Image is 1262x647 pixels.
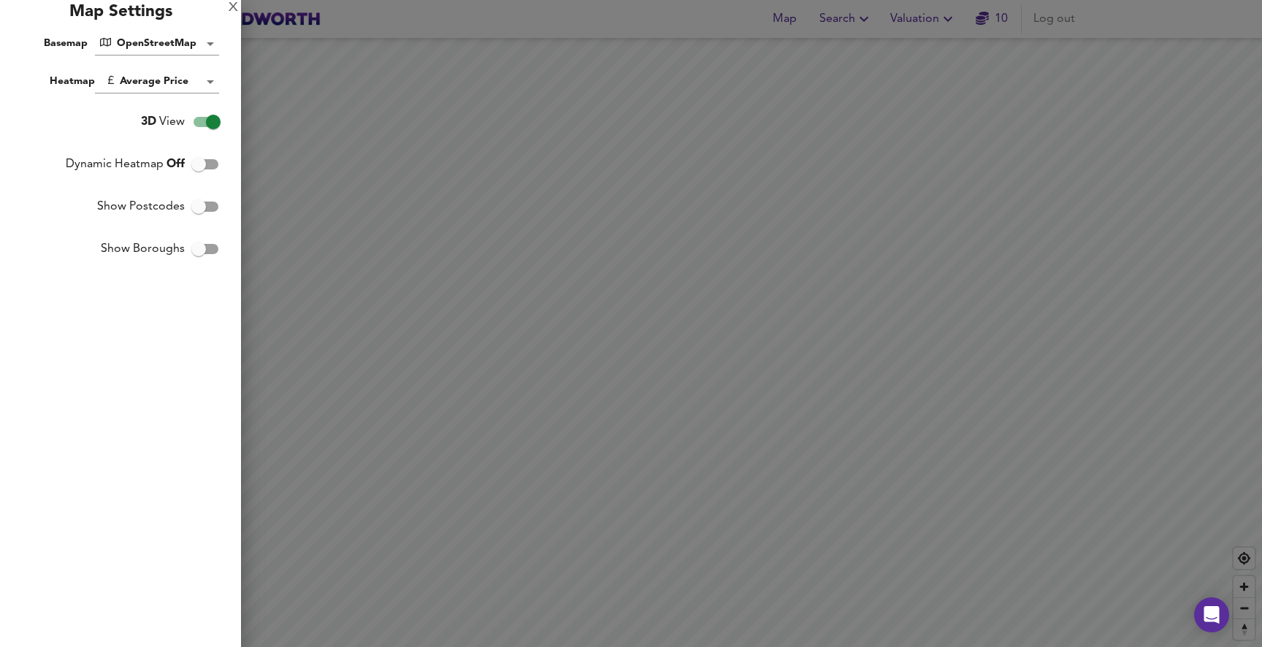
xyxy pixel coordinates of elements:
[97,198,185,215] span: Show Postcodes
[167,158,185,170] span: Off
[141,113,185,131] span: View
[66,156,185,173] span: Dynamic Heatmap
[101,240,185,258] span: Show Boroughs
[141,116,156,128] span: 3D
[229,3,238,13] div: X
[95,32,219,55] div: OpenStreetMap
[50,76,95,86] span: Heatmap
[44,38,88,48] span: Basemap
[95,70,219,93] div: Average Price
[1194,597,1229,632] div: Open Intercom Messenger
